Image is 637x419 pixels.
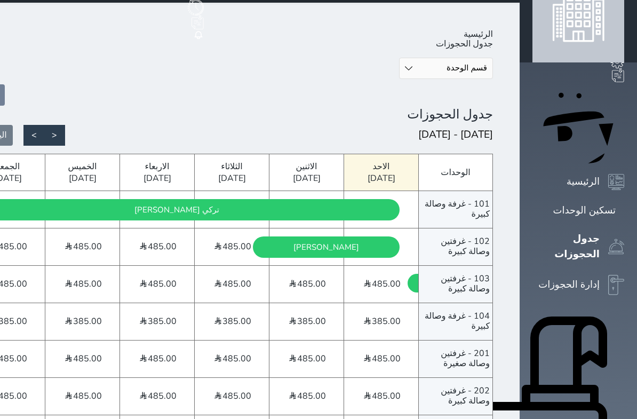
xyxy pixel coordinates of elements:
[197,378,266,415] a: 485.00
[272,191,341,228] a: 385.00
[538,277,600,292] div: إدارة الحجوزات
[567,174,600,189] div: الرئيسية
[123,378,192,415] a: 485.00
[553,203,616,218] div: تسكين الوحدات
[293,172,321,184] p: [DATE]
[532,231,624,263] a: جدول الحجوزات
[222,279,251,289] span: 485.00
[297,279,326,289] span: 485.00
[218,172,246,184] p: [DATE]
[297,354,326,363] span: 485.00
[48,191,117,228] a: 385.00
[222,242,251,251] span: 485.00
[464,28,493,40] a: الرئيسية
[123,191,192,228] a: 385.00
[222,317,251,326] span: 385.00
[372,279,401,289] span: 485.00
[297,391,326,401] span: 485.00
[297,317,326,326] span: 385.00
[222,391,251,401] span: 485.00
[48,341,117,377] a: 485.00
[23,125,44,146] button: prev
[347,378,416,415] a: 485.00
[293,236,359,258] div: [PERSON_NAME]
[48,228,117,265] a: 485.00
[421,349,490,369] p: 201 - غرفتين وصالة صغيرة
[296,161,317,172] span: الاثنين
[532,68,624,82] a: ملاحظات فريق العمل
[436,38,493,50] a: جدول الحجوزات
[148,317,177,326] span: 385.00
[73,317,102,326] span: 385.00
[421,311,490,331] p: 104 - غرفة وصالة كبيرة
[418,129,493,141] h2: [DATE] - [DATE]
[347,341,416,377] a: 485.00
[373,161,390,172] span: الاحد
[418,154,493,191] div: الوحدات
[144,172,171,184] p: [DATE]
[123,303,192,340] a: 385.00
[197,341,266,377] a: 485.00
[421,274,490,294] p: 103 - غرفتين وصالة كبيرة
[532,82,624,174] a: ملاحظات فريق العمل
[148,354,177,363] span: 485.00
[197,303,266,340] a: 385.00
[272,341,341,377] a: 485.00
[532,174,624,190] a: الرئيسية
[197,266,266,303] a: 485.00
[272,228,341,265] a: 485.00
[48,303,117,340] a: 385.00
[372,354,401,363] span: 485.00
[145,161,170,172] span: الاربعاء
[421,236,490,257] p: 102 - غرفتين وصالة كبيرة
[48,266,117,303] a: 485.00
[368,172,395,184] p: [DATE]
[148,242,177,251] span: 485.00
[197,228,266,265] a: 485.00
[148,279,177,289] span: 485.00
[123,228,192,265] a: 485.00
[532,231,600,263] div: جدول الحجوزات
[372,317,401,326] span: 385.00
[421,199,490,219] p: 101 - غرفة وصالة كبيرة
[73,391,102,401] span: 485.00
[48,378,117,415] a: 485.00
[123,266,192,303] a: 485.00
[272,303,341,340] a: 385.00
[272,378,341,415] a: 485.00
[532,203,624,218] a: تسكين الوحدات
[45,15,204,29] a: ملاحظات فريق العمل
[347,266,416,303] a: 485.00
[73,242,102,251] span: 485.00
[421,386,490,406] p: 202 - غرفتين وصالة كبيرة
[44,125,65,146] button: next
[372,391,401,401] span: 485.00
[221,161,243,172] span: الثلاثاء
[197,191,266,228] a: 335.00
[123,341,192,377] a: 485.00
[134,199,219,220] div: تركي [PERSON_NAME]
[73,354,102,363] span: 485.00
[73,279,102,289] span: 485.00
[69,172,97,184] p: [DATE]
[222,354,251,363] span: 485.00
[272,266,341,303] a: 485.00
[532,275,624,295] a: إدارة الحجوزات
[148,391,177,401] span: 485.00
[347,303,416,340] a: 385.00
[68,161,97,172] span: الخميس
